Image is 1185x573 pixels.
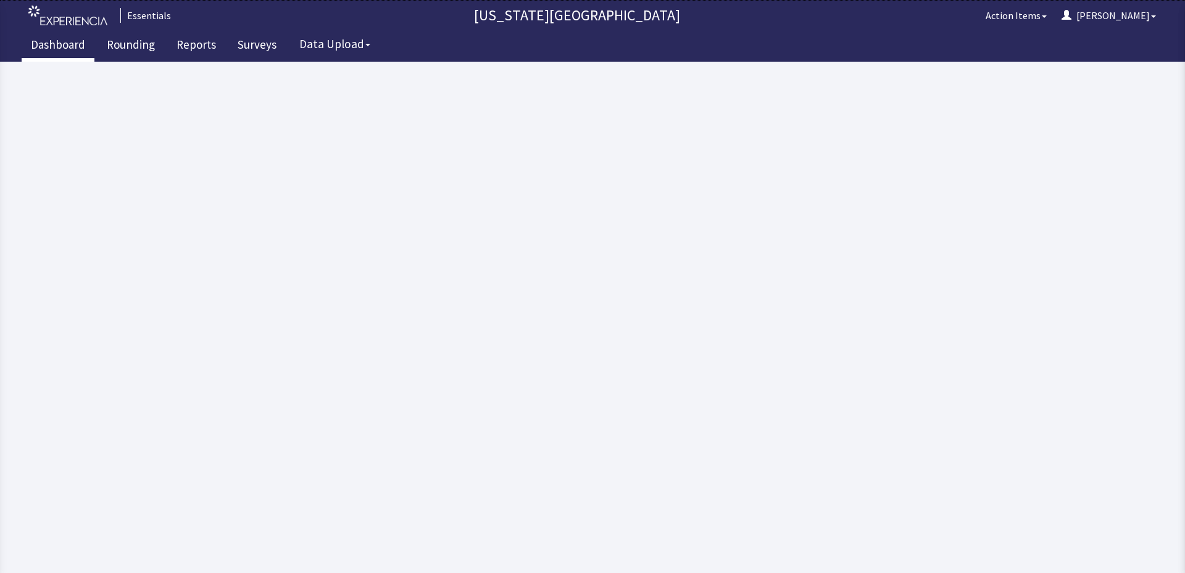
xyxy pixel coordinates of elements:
[98,31,164,62] a: Rounding
[120,8,171,23] div: Essentials
[228,31,286,62] a: Surveys
[978,3,1054,28] button: Action Items
[1054,3,1163,28] button: [PERSON_NAME]
[22,31,94,62] a: Dashboard
[28,6,107,26] img: experiencia_logo.png
[167,31,225,62] a: Reports
[176,6,978,25] p: [US_STATE][GEOGRAPHIC_DATA]
[292,33,378,56] button: Data Upload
